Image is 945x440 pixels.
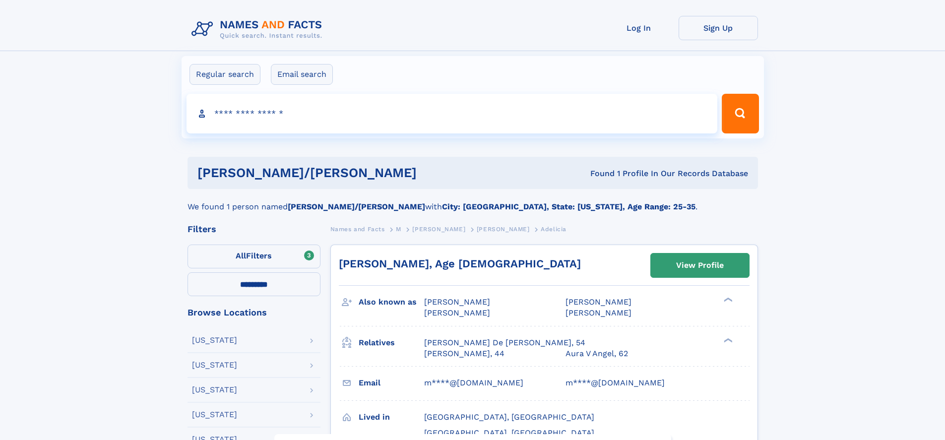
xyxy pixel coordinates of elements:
div: [US_STATE] [192,361,237,369]
div: [US_STATE] [192,411,237,419]
label: Regular search [189,64,260,85]
span: [GEOGRAPHIC_DATA], [GEOGRAPHIC_DATA] [424,412,594,422]
div: View Profile [676,254,724,277]
h3: Also known as [359,294,424,311]
a: View Profile [651,253,749,277]
label: Email search [271,64,333,85]
img: Logo Names and Facts [188,16,330,43]
b: City: [GEOGRAPHIC_DATA], State: [US_STATE], Age Range: 25-35 [442,202,695,211]
a: [PERSON_NAME] [412,223,465,235]
span: All [236,251,246,260]
a: Aura V Angel, 62 [566,348,628,359]
b: [PERSON_NAME]/[PERSON_NAME] [288,202,425,211]
span: [PERSON_NAME] [424,308,490,317]
a: M [396,223,401,235]
label: Filters [188,245,320,268]
a: [PERSON_NAME], Age [DEMOGRAPHIC_DATA] [339,257,581,270]
h3: Relatives [359,334,424,351]
span: [PERSON_NAME] [424,297,490,307]
span: Adelicia [541,226,567,233]
span: [PERSON_NAME] [412,226,465,233]
a: Log In [599,16,679,40]
div: Found 1 Profile In Our Records Database [504,168,748,179]
div: [US_STATE] [192,386,237,394]
a: [PERSON_NAME], 44 [424,348,504,359]
h3: Email [359,375,424,391]
div: Filters [188,225,320,234]
div: ❯ [721,297,733,303]
h3: Lived in [359,409,424,426]
h1: [PERSON_NAME]/[PERSON_NAME] [197,167,504,179]
span: [PERSON_NAME] [566,297,631,307]
span: [PERSON_NAME] [566,308,631,317]
a: Sign Up [679,16,758,40]
input: search input [187,94,718,133]
div: [US_STATE] [192,336,237,344]
span: [PERSON_NAME] [477,226,530,233]
span: M [396,226,401,233]
a: Names and Facts [330,223,385,235]
div: We found 1 person named with . [188,189,758,213]
div: Browse Locations [188,308,320,317]
a: [PERSON_NAME] [477,223,530,235]
button: Search Button [722,94,758,133]
div: ❯ [721,337,733,343]
a: [PERSON_NAME] De [PERSON_NAME], 54 [424,337,585,348]
span: [GEOGRAPHIC_DATA], [GEOGRAPHIC_DATA] [424,428,594,438]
